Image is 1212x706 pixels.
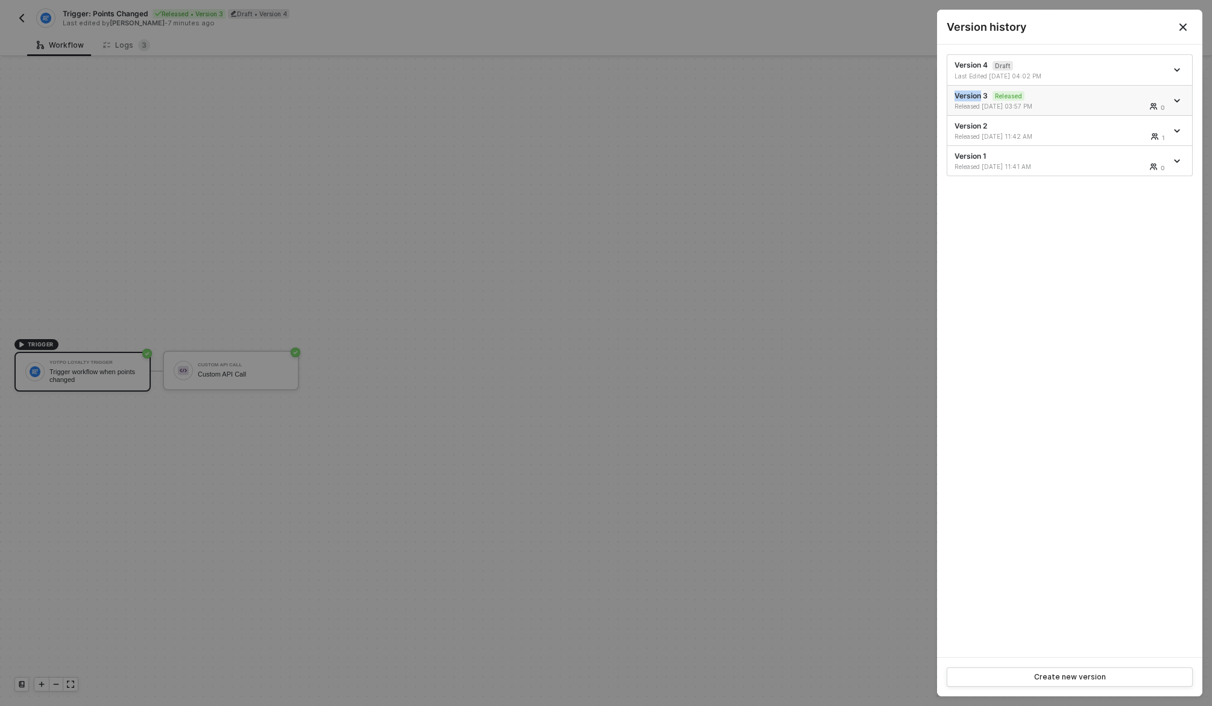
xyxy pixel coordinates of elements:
[947,19,1193,34] div: Version history
[947,667,1193,687] button: Create new version
[1151,133,1160,140] span: icon-users
[1150,103,1158,110] span: icon-users
[955,60,1167,80] div: Version 4
[1161,103,1164,112] div: 0
[1161,163,1164,173] div: 0
[1174,67,1182,73] span: icon-arrow-down
[1174,98,1182,104] span: icon-arrow-down
[955,151,1167,171] div: Version 1
[993,91,1024,101] sup: Released
[1162,133,1164,142] div: 1
[955,72,1062,80] div: Last Edited [DATE] 04:02 PM
[1174,128,1182,134] span: icon-arrow-down
[1150,163,1158,170] span: icon-users
[1034,672,1106,682] div: Create new version
[955,102,1062,110] div: Released [DATE] 03:57 PM
[1164,10,1202,44] button: Close
[955,162,1062,171] div: Released [DATE] 11:41 AM
[955,121,1167,141] div: Version 2
[1174,158,1182,164] span: icon-arrow-down
[955,132,1062,141] div: Released [DATE] 11:42 AM
[955,91,1167,111] div: Version 3
[993,61,1013,71] sup: Draft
